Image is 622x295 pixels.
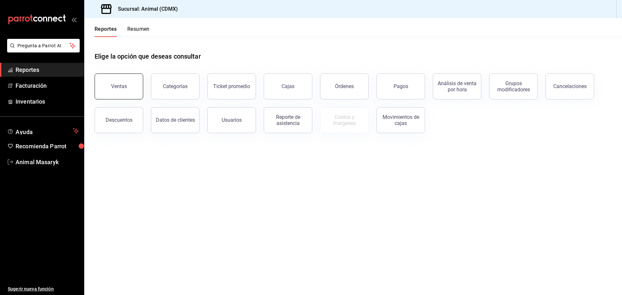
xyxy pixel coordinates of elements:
[95,51,201,61] h1: Elige la opción que deseas consultar
[106,117,132,123] div: Descuentos
[5,47,80,54] a: Pregunta a Parrot AI
[553,83,587,89] div: Cancelaciones
[207,74,256,99] button: Ticket promedio
[16,158,79,166] span: Animal Masaryk
[16,97,79,106] span: Inventarios
[320,74,369,99] button: Órdenes
[95,74,143,99] button: Ventas
[16,65,79,74] span: Reportes
[264,107,312,133] button: Reporte de asistencia
[95,107,143,133] button: Descuentos
[437,80,477,93] div: Análisis de venta por hora
[7,39,80,52] button: Pregunta a Parrot AI
[71,17,76,22] button: open_drawer_menu
[95,26,150,37] div: navigation tabs
[268,114,308,126] div: Reporte de asistencia
[151,107,200,133] button: Datos de clientes
[156,117,195,123] div: Datos de clientes
[433,74,481,99] button: Análisis de venta por hora
[113,5,178,13] h3: Sucursal: Animal (CDMX)
[16,81,79,90] span: Facturación
[489,74,538,99] button: Grupos modificadores
[546,74,594,99] button: Cancelaciones
[320,107,369,133] button: Contrata inventarios para ver este reporte
[381,114,421,126] div: Movimientos de cajas
[282,83,294,89] div: Cajas
[324,114,364,126] div: Costos y márgenes
[151,74,200,99] button: Categorías
[16,127,70,135] span: Ayuda
[16,142,79,151] span: Recomienda Parrot
[163,83,188,89] div: Categorías
[8,286,79,292] span: Sugerir nueva función
[111,83,127,89] div: Ventas
[376,74,425,99] button: Pagos
[213,83,250,89] div: Ticket promedio
[207,107,256,133] button: Usuarios
[127,26,150,37] button: Resumen
[493,80,534,93] div: Grupos modificadores
[264,74,312,99] button: Cajas
[376,107,425,133] button: Movimientos de cajas
[17,42,70,49] span: Pregunta a Parrot AI
[335,83,354,89] div: Órdenes
[222,117,242,123] div: Usuarios
[394,83,408,89] div: Pagos
[95,26,117,37] button: Reportes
